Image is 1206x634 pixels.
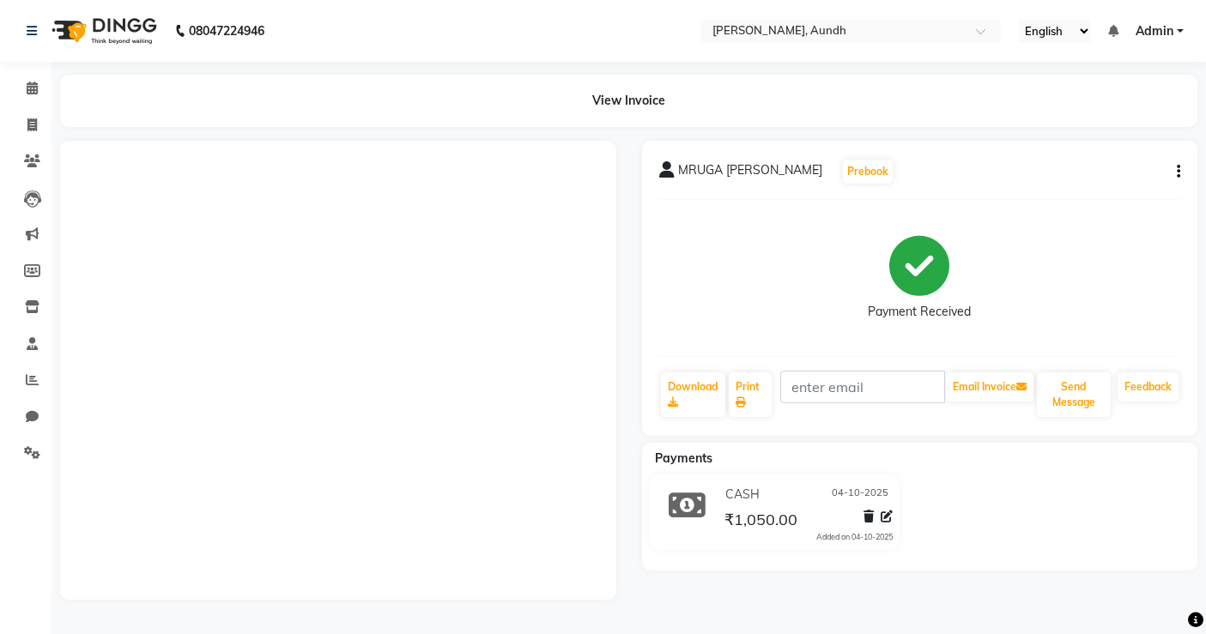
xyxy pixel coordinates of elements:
[724,510,797,534] span: ₹1,050.00
[868,303,971,321] div: Payment Received
[780,371,945,403] input: enter email
[44,7,161,55] img: logo
[1118,372,1179,402] a: Feedback
[661,372,726,417] a: Download
[832,486,888,504] span: 04-10-2025
[729,372,771,417] a: Print
[843,160,893,184] button: Prebook
[678,161,822,185] span: MRUGA [PERSON_NAME]
[1136,22,1173,40] span: Admin
[946,372,1033,402] button: Email Invoice
[725,486,760,504] span: CASH
[60,75,1197,127] div: View Invoice
[189,7,264,55] b: 08047224946
[655,450,712,466] span: Payments
[1037,372,1111,417] button: Send Message
[816,531,893,543] div: Added on 04-10-2025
